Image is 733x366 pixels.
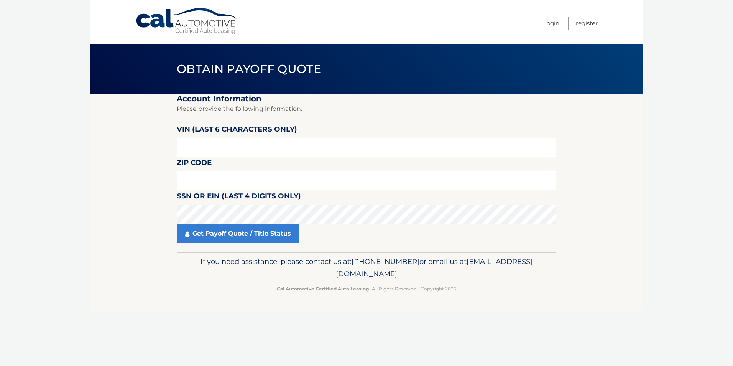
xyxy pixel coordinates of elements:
a: Cal Automotive [135,8,239,35]
p: - All Rights Reserved - Copyright 2025 [182,285,551,293]
a: Get Payoff Quote / Title Status [177,224,299,243]
h2: Account Information [177,94,556,104]
span: Obtain Payoff Quote [177,62,321,76]
a: Login [545,17,559,30]
a: Register [576,17,598,30]
strong: Cal Automotive Certified Auto Leasing [277,286,369,292]
p: Please provide the following information. [177,104,556,114]
span: [PHONE_NUMBER] [352,257,419,266]
label: VIN (last 6 characters only) [177,124,297,138]
label: SSN or EIN (last 4 digits only) [177,190,301,204]
p: If you need assistance, please contact us at: or email us at [182,256,551,280]
label: Zip Code [177,157,212,171]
